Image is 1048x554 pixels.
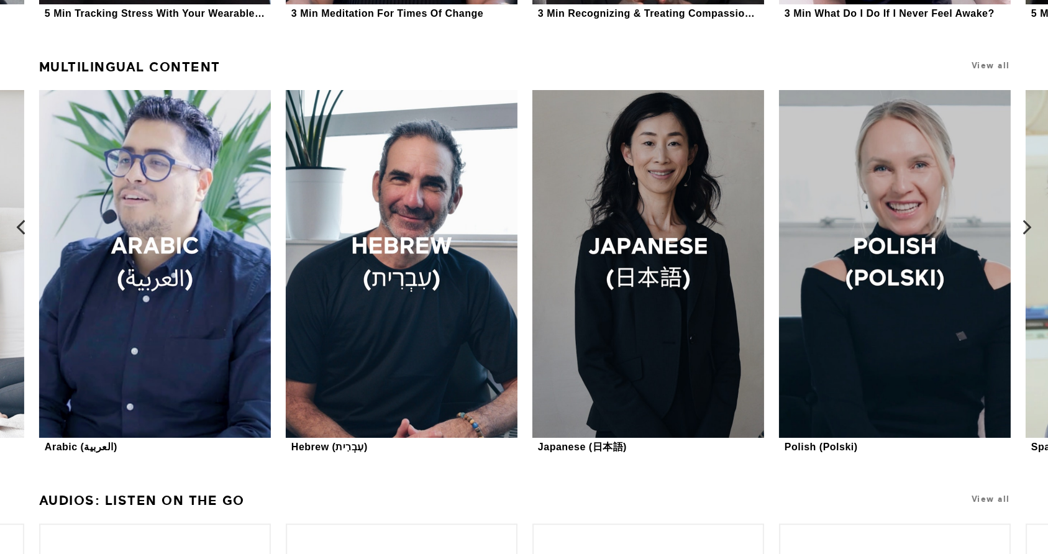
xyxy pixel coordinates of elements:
div: Japanese (日本語) [538,441,627,453]
div: 5 Min Tracking Stress With Your Wearable Data [45,7,265,19]
div: Polish (Polski) [785,441,858,453]
a: Polish (Polski)Polish (Polski) [779,90,1011,455]
a: View all [972,61,1010,70]
div: Hebrew (עִבְרִית) [291,441,368,453]
a: Japanese (日本語)Japanese (日本語) [532,90,764,455]
div: 3 Min Recognizing & Treating Compassion Fatigue [538,7,759,19]
a: View all [972,494,1010,504]
div: 3 Min What Do I Do If I Never Feel Awake? [785,7,995,19]
div: 3 Min Meditation For Times Of Change [291,7,483,19]
a: Hebrew (עִבְרִית)Hebrew (עִבְרִית) [286,90,517,455]
a: Multilingual Content [39,54,221,80]
a: Arabic (العربية)Arabic (العربية) [39,90,271,455]
div: Arabic (العربية) [45,441,117,453]
a: Audios: Listen On the Go [39,488,245,514]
